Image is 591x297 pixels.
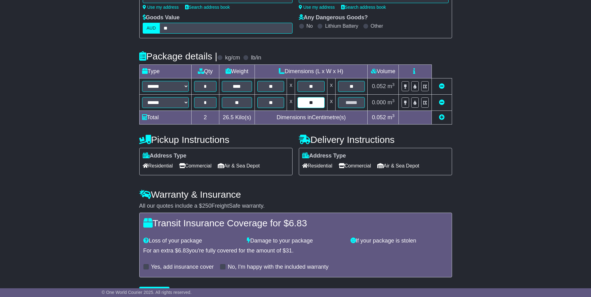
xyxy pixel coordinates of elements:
a: Remove this item [439,83,445,89]
a: Search address book [341,5,386,10]
td: Volume [368,65,399,78]
label: lb/in [251,54,261,61]
a: Add new item [439,114,445,120]
label: No, I'm happy with the included warranty [228,264,329,271]
td: Kilo(s) [219,111,255,125]
span: Commercial [179,161,212,171]
td: x [287,95,295,111]
td: 2 [191,111,219,125]
a: Use my address [299,5,335,10]
span: 6.83 [178,247,189,254]
label: Any Dangerous Goods? [299,14,368,21]
span: 0.052 [372,83,386,89]
td: Qty [191,65,219,78]
span: © One World Courier 2025. All rights reserved. [102,290,192,295]
label: Yes, add insurance cover [151,264,214,271]
a: Remove this item [439,99,445,106]
h4: Package details | [139,51,217,61]
td: Dimensions in Centimetre(s) [255,111,368,125]
label: Other [371,23,383,29]
span: 0.052 [372,114,386,120]
span: Air & Sea Depot [377,161,419,171]
td: x [327,95,335,111]
sup: 3 [392,98,395,103]
span: 250 [202,203,212,209]
label: No [307,23,313,29]
span: 6.83 [289,218,307,228]
td: x [327,78,335,95]
h4: Pickup Instructions [139,134,293,145]
td: Dimensions (L x W x H) [255,65,368,78]
span: Residential [302,161,332,171]
label: AUD [143,23,160,34]
div: If your package is stolen [347,238,451,244]
span: Commercial [339,161,371,171]
span: Air & Sea Depot [218,161,260,171]
td: Type [139,65,191,78]
h4: Warranty & Insurance [139,189,452,200]
div: All our quotes include a $ FreightSafe warranty. [139,203,452,210]
a: Search address book [185,5,230,10]
span: 26.5 [223,114,234,120]
label: Address Type [143,153,187,159]
a: Use my address [143,5,179,10]
span: m [388,114,395,120]
span: 31 [286,247,292,254]
label: Lithium Battery [325,23,358,29]
td: Total [139,111,191,125]
span: 0.000 [372,99,386,106]
label: kg/cm [225,54,240,61]
td: Weight [219,65,255,78]
span: Residential [143,161,173,171]
sup: 3 [392,113,395,118]
div: For an extra $ you're fully covered for the amount of $ . [143,247,448,254]
sup: 3 [392,82,395,87]
div: Damage to your package [244,238,347,244]
div: Loss of your package [140,238,244,244]
label: Address Type [302,153,346,159]
td: x [287,78,295,95]
label: Goods Value [143,14,180,21]
h4: Delivery Instructions [299,134,452,145]
h4: Transit Insurance Coverage for $ [143,218,448,228]
span: m [388,99,395,106]
span: m [388,83,395,89]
